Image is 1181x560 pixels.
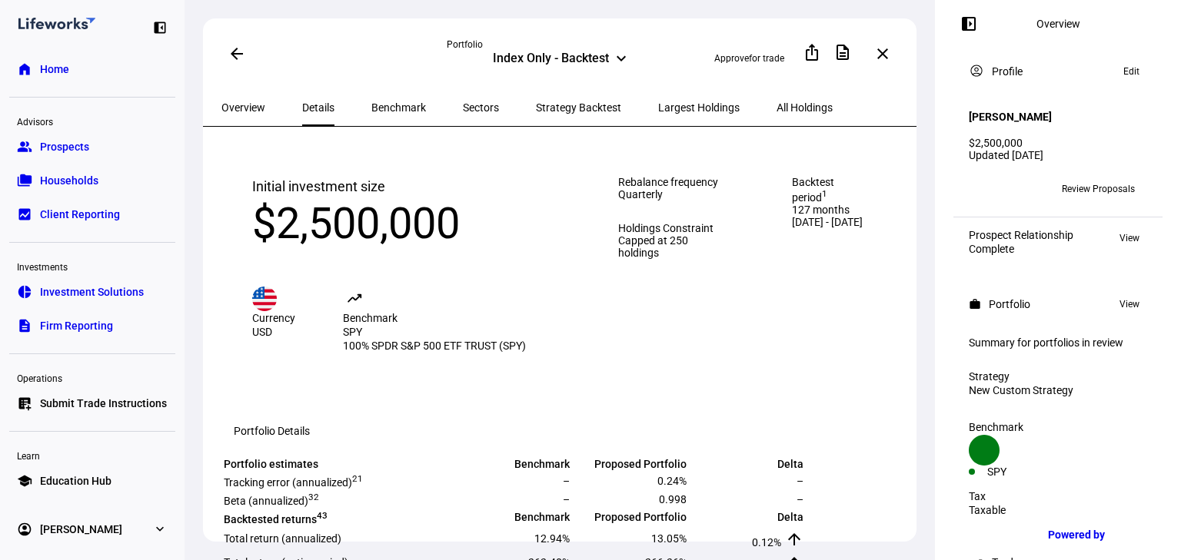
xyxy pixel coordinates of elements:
[989,298,1030,310] div: Portfolio
[343,312,398,324] span: Benchmark
[447,38,672,51] div: Portfolio
[618,188,663,200] span: Quarterly
[9,165,175,196] a: folder_copyHouseholds
[1119,229,1139,247] span: View
[792,204,872,216] span: 127 months
[9,310,175,341] a: descriptionFirm Reporting
[969,295,1147,313] eth-panel-overview-card-header: Portfolio
[969,336,1147,349] div: Summary for portfolios in review
[40,284,144,300] span: Investment Solutions
[536,102,621,113] span: Strategy Backtest
[969,421,1147,433] div: Benchmark
[689,457,804,471] td: Delta
[792,176,872,204] span: Backtest period
[308,492,314,502] sup: 3
[40,396,167,411] span: Submit Trade Instructions
[572,457,687,471] td: Proposed Portfolio
[572,509,687,526] td: Proposed Portfolio
[224,532,341,545] span: Total return (annualized)
[960,15,978,33] mat-icon: left_panel_open
[9,444,175,466] div: Learn
[17,473,32,489] eth-mat-symbol: school
[969,137,1147,149] div: $2,500,000
[969,149,1147,161] div: Updated [DATE]
[346,290,364,308] mat-icon: trending_up
[223,457,454,471] td: Portfolio estimates
[463,102,499,113] span: Sectors
[651,532,687,545] span: 13.05%
[352,473,358,484] sup: 2
[252,326,272,338] span: USD
[17,522,32,537] eth-mat-symbol: account_circle
[797,493,803,505] span: –
[40,139,89,154] span: Prospects
[40,61,69,77] span: Home
[343,339,526,353] span: 100% SPDR S&P 500 ETF TRUST (SPY)
[317,510,322,521] sup: 4
[1112,229,1147,247] button: View
[252,197,557,250] div: $2,500,000
[9,131,175,162] a: groupProspects
[689,509,804,526] td: Delta
[455,457,571,471] td: Benchmark
[992,65,1023,78] div: Profile
[224,476,363,489] span: Tracking error (annualized)
[1050,177,1147,201] button: Review Proposals
[702,46,797,71] button: Approvefor trade
[252,312,295,324] span: Currency
[534,532,570,545] span: 12.94%
[969,370,1147,383] div: Strategy
[40,173,98,188] span: Households
[252,176,557,197] div: Initial investment size
[17,139,32,154] eth-mat-symbol: group
[1112,295,1147,313] button: View
[152,522,168,537] eth-mat-symbol: expand_more
[803,43,821,61] mat-icon: ios_share
[17,284,32,300] eth-mat-symbol: pie_chart
[9,255,175,277] div: Investments
[657,475,687,487] span: 0.24%
[234,425,310,437] eth-data-table-title: Portfolio Details
[224,495,319,507] span: Beta (annualized)
[969,298,981,310] mat-icon: work
[1119,295,1139,313] span: View
[1036,18,1080,30] div: Overview
[792,216,863,228] span: [DATE] - [DATE]
[969,63,984,78] mat-icon: account_circle
[40,473,111,489] span: Education Hub
[976,184,986,194] span: IW
[969,62,1147,81] eth-panel-overview-card-header: Profile
[455,509,571,526] td: Benchmark
[314,492,319,502] sup: 2
[40,207,120,222] span: Client Reporting
[822,188,827,199] sup: 1
[9,277,175,307] a: pie_chartInvestment Solutions
[659,493,687,505] span: 0.998
[9,199,175,230] a: bid_landscapeClient Reporting
[1062,177,1135,201] span: Review Proposals
[221,102,265,113] span: Overview
[987,466,1058,478] div: SPY
[969,243,1073,255] div: Complete
[343,326,362,338] span: SPY
[40,522,122,537] span: [PERSON_NAME]
[752,536,781,548] span: 0.12%
[969,229,1073,241] div: Prospect Relationship
[777,102,833,113] span: All Holdings
[612,49,630,68] mat-icon: keyboard_arrow_down
[322,510,328,521] sup: 3
[17,318,32,333] eth-mat-symbol: description
[797,475,803,487] span: –
[563,493,570,505] span: –
[618,176,730,188] span: Rebalance frequency
[40,318,113,333] span: Firm Reporting
[17,173,32,188] eth-mat-symbol: folder_copy
[1123,62,1139,81] span: Edit
[749,53,784,64] span: for trade
[969,490,1147,502] div: Tax
[833,43,852,61] mat-icon: description
[358,473,363,484] sup: 1
[969,504,1147,516] div: Taxable
[969,111,1052,123] h4: [PERSON_NAME]
[228,45,246,63] mat-icon: arrow_back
